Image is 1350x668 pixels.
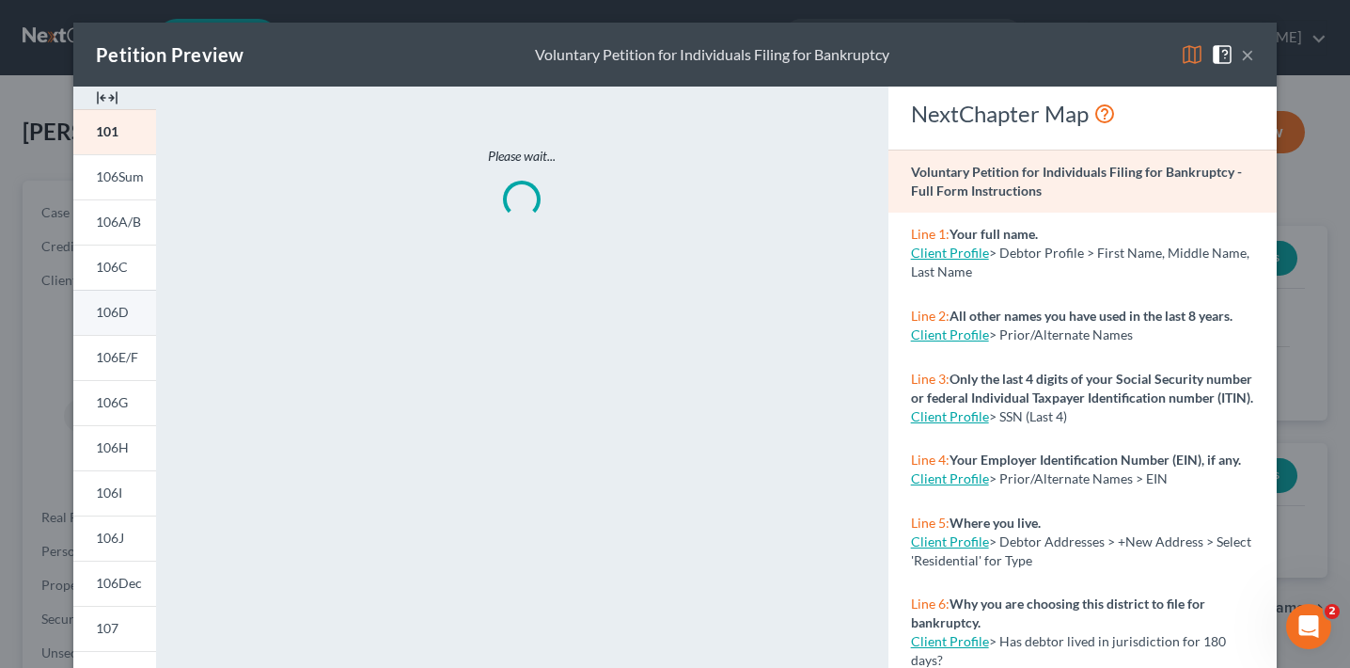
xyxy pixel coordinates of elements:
[911,533,1251,568] span: > Debtor Addresses > +New Address > Select 'Residential' for Type
[73,425,156,470] a: 106H
[535,44,889,66] div: Voluntary Petition for Individuals Filing for Bankruptcy
[96,87,118,109] img: expand-e0f6d898513216a626fdd78e52531dac95497ffd26381d4c15ee2fc46db09dca.svg
[911,470,989,486] a: Client Profile
[950,308,1232,324] strong: All other names you have used in the last 8 years.
[911,452,950,468] span: Line 4:
[1241,43,1254,66] button: ×
[96,349,138,365] span: 106E/F
[911,245,989,261] a: Client Profile
[73,154,156,199] a: 106Sum
[911,633,989,649] a: Client Profile
[950,515,1041,531] strong: Where you live.
[73,290,156,335] a: 106D
[73,380,156,425] a: 106G
[96,214,141,230] span: 106A/B
[911,408,989,424] a: Client Profile
[911,245,1249,279] span: > Debtor Profile > First Name, Middle Name, Last Name
[1181,43,1203,66] img: map-eea8200ae884c6f1103ae1953ef3d486a96c86aabb227e865a55264e3737af1f.svg
[1286,604,1331,649] iframe: Intercom live chat
[73,606,156,651] a: 107
[911,371,950,387] span: Line 3:
[96,123,118,139] span: 101
[73,516,156,561] a: 106J
[73,335,156,380] a: 106E/F
[96,394,128,410] span: 106G
[911,226,950,242] span: Line 1:
[73,245,156,290] a: 106C
[911,515,950,531] span: Line 5:
[911,164,1242,199] strong: Voluntary Petition for Individuals Filing for Bankruptcy - Full Form Instructions
[1325,604,1340,619] span: 2
[96,575,142,591] span: 106Dec
[950,452,1241,468] strong: Your Employer Identification Number (EIN), if any.
[989,326,1133,342] span: > Prior/Alternate Names
[96,259,128,275] span: 106C
[950,226,1038,242] strong: Your full name.
[989,408,1067,424] span: > SSN (Last 4)
[73,199,156,245] a: 106A/B
[911,596,1205,630] strong: Why you are choosing this district to file for bankruptcy.
[96,485,122,501] span: 106I
[235,147,808,166] p: Please wait...
[911,633,1226,668] span: > Has debtor lived in jurisdiction for 180 days?
[911,99,1254,129] div: NextChapter Map
[96,620,118,636] span: 107
[1211,43,1233,66] img: help-close-5ba153eb36485ed6c1ea00a893f15db1cb9b99d6cae46e1a8edb6c62d00a1a76.svg
[73,470,156,516] a: 106I
[73,561,156,606] a: 106Dec
[96,439,129,455] span: 106H
[911,371,1253,406] strong: Only the last 4 digits of your Social Security number or federal Individual Taxpayer Identificati...
[989,470,1168,486] span: > Prior/Alternate Names > EIN
[96,304,129,320] span: 106D
[96,168,144,184] span: 106Sum
[96,41,243,68] div: Petition Preview
[96,530,124,546] span: 106J
[911,596,950,612] span: Line 6:
[73,109,156,154] a: 101
[911,533,989,549] a: Client Profile
[911,326,989,342] a: Client Profile
[911,308,950,324] span: Line 2:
